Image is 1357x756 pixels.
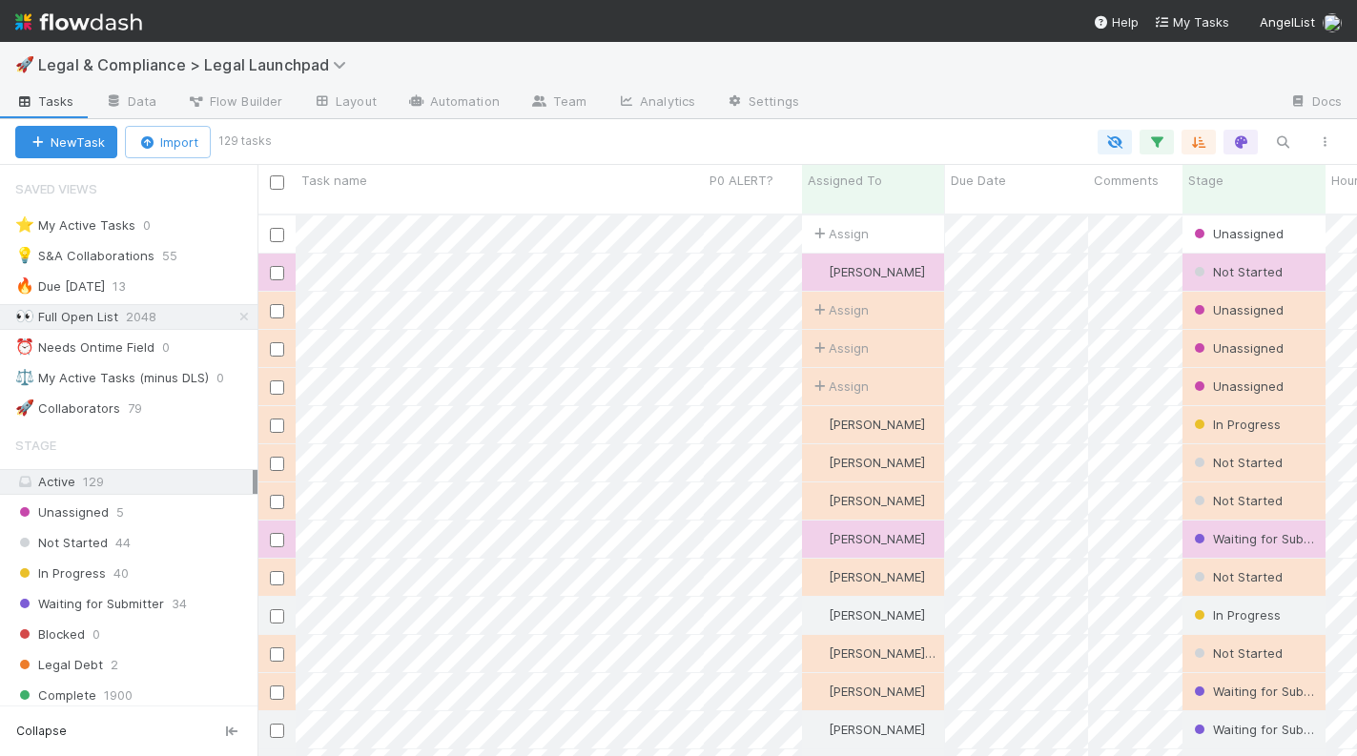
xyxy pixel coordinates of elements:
span: Not Started [1190,264,1283,279]
span: 1900 [104,684,133,707]
span: 💡 [15,247,34,263]
div: Collaborators [15,397,120,420]
div: Assign [810,338,869,358]
span: [PERSON_NAME] [829,569,925,584]
span: In Progress [1190,417,1281,432]
input: Toggle Row Selected [270,380,284,395]
a: Layout [298,88,392,118]
button: Import [125,126,211,158]
div: Not Started [1190,644,1283,663]
input: Toggle Row Selected [270,533,284,547]
a: Team [515,88,602,118]
div: Due [DATE] [15,275,105,298]
input: Toggle Row Selected [270,342,284,357]
span: Unassigned [15,501,109,524]
div: Full Open List [15,305,118,329]
input: Toggle Row Selected [270,457,284,471]
div: [PERSON_NAME] [810,682,925,701]
img: avatar_ba76ddef-3fd0-4be4-9bc3-126ad567fcd5.png [811,455,826,470]
div: Not Started [1190,453,1283,472]
div: My Active Tasks (minus DLS) [15,366,209,390]
span: Assign [810,300,869,319]
input: Toggle Row Selected [270,304,284,318]
a: Docs [1274,88,1357,118]
img: avatar_b5be9b1b-4537-4870-b8e7-50cc2287641b.png [811,684,826,699]
span: Stage [15,426,56,464]
span: Complete [15,684,96,707]
span: [PERSON_NAME] [829,417,925,432]
button: NewTask [15,126,117,158]
span: Flow Builder [187,92,282,111]
span: [PERSON_NAME] [829,722,925,737]
span: 34 [172,592,187,616]
div: [PERSON_NAME] Bridge [810,644,936,663]
div: Unassigned [1190,300,1284,319]
span: Comments [1094,171,1159,190]
div: [PERSON_NAME] [810,453,925,472]
span: Assigned To [808,171,882,190]
div: Unassigned [1190,338,1284,358]
span: Blocked [15,623,85,646]
span: Collapse [16,723,67,740]
span: [PERSON_NAME] [829,531,925,546]
div: In Progress [1190,415,1281,434]
div: Not Started [1190,567,1283,586]
img: avatar_4038989c-07b2-403a-8eae-aaaab2974011.png [811,645,826,661]
div: Assign [810,377,869,396]
span: Stage [1188,171,1223,190]
span: Waiting for Submitter [1190,684,1339,699]
input: Toggle Row Selected [270,609,284,623]
span: [PERSON_NAME] Bridge [829,645,967,661]
span: Legal & Compliance > Legal Launchpad [38,55,356,74]
div: [PERSON_NAME] [810,529,925,548]
input: Toggle Row Selected [270,266,284,280]
span: Task name [301,171,367,190]
span: 40 [113,562,129,585]
img: avatar_ba76ddef-3fd0-4be4-9bc3-126ad567fcd5.png [811,264,826,279]
span: Due Date [951,171,1006,190]
span: Legal Debt [15,653,103,677]
span: Assign [810,224,869,243]
span: Not Started [1190,645,1283,661]
span: 13 [113,275,145,298]
img: avatar_b5be9b1b-4537-4870-b8e7-50cc2287641b.png [811,607,826,623]
span: 0 [93,623,100,646]
span: In Progress [1190,607,1281,623]
div: Waiting for Submitter [1190,529,1316,548]
span: ⚖️ [15,369,34,385]
img: avatar_6811aa62-070e-4b0a-ab85-15874fb457a1.png [1323,13,1342,32]
div: In Progress [1190,605,1281,624]
span: ⭐ [15,216,34,233]
span: 2048 [126,305,175,329]
div: Unassigned [1190,224,1284,243]
span: Not Started [1190,493,1283,508]
span: 0 [216,366,243,390]
div: Unassigned [1190,377,1284,396]
span: P0 ALERT? [709,171,773,190]
span: 129 [83,474,104,489]
div: [PERSON_NAME] [810,567,925,586]
div: Not Started [1190,491,1283,510]
span: 0 [162,336,189,359]
input: Toggle All Rows Selected [270,175,284,190]
div: Waiting for Submitter [1190,720,1316,739]
img: avatar_0b1dbcb8-f701-47e0-85bc-d79ccc0efe6c.png [811,531,826,546]
a: Settings [710,88,814,118]
span: [PERSON_NAME] [829,455,925,470]
a: My Tasks [1154,12,1229,31]
span: Not Started [1190,569,1283,584]
span: [PERSON_NAME] [829,264,925,279]
span: 2 [111,653,118,677]
img: logo-inverted-e16ddd16eac7371096b0.svg [15,6,142,38]
div: [PERSON_NAME] [810,415,925,434]
span: ⏰ [15,338,34,355]
input: Toggle Row Selected [270,647,284,662]
img: avatar_0b1dbcb8-f701-47e0-85bc-d79ccc0efe6c.png [811,493,826,508]
div: [PERSON_NAME] [810,605,925,624]
a: Analytics [602,88,710,118]
span: Unassigned [1190,378,1284,394]
a: Automation [392,88,515,118]
span: 44 [115,531,131,555]
span: Tasks [15,92,74,111]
